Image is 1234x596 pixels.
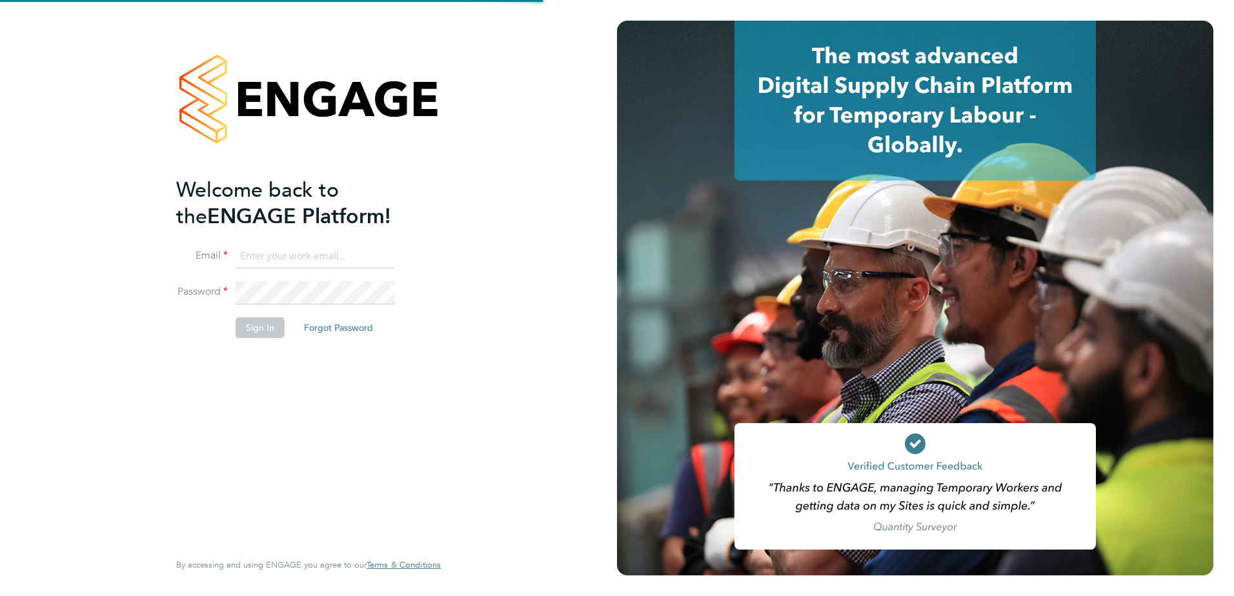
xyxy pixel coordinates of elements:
span: By accessing and using ENGAGE you agree to our [176,559,441,570]
h2: ENGAGE Platform! [176,177,428,230]
a: Terms & Conditions [367,560,441,570]
label: Email [176,249,228,263]
label: Password [176,285,228,299]
span: Welcome back to the [176,177,339,229]
input: Enter your work email... [236,245,395,268]
button: Sign In [236,317,285,338]
button: Forgot Password [294,317,383,338]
